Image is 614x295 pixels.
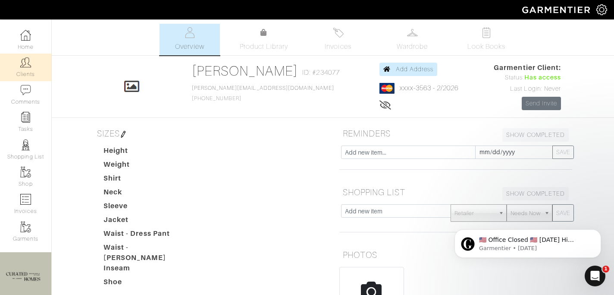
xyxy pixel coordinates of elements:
[494,73,561,82] div: Status:
[160,24,220,55] a: Overview
[518,2,596,17] img: garmentier-logo-header-white-b43fb05a5012e4ada735d5af1a66efaba907eab6374d6393d1fbf88cb4ef424d.png
[20,222,31,232] img: garments-icon-b7da505a4dc4fd61783c78ac3ca0ef83fa9d6f193b1c9dc38574b1d14d53ca28.png
[379,83,395,94] img: mastercard-2c98a0d54659f76b027c6839bea21931c3e23d06ea5b2b5660056f2e14d2f154.png
[325,41,351,52] span: Invoices
[339,125,572,142] h5: REMINDERS
[97,277,195,291] dt: Shoe
[382,24,442,55] a: Wardrobe
[120,131,127,138] img: pen-cf24a1663064a2ec1b9c1bd2387e9de7a2fa800b781884d57f21acf72779bad2.png
[308,24,368,55] a: Invoices
[502,187,569,200] a: SHOW COMPLETED
[97,215,195,228] dt: Jacket
[552,204,574,222] button: SAVE
[97,173,195,187] dt: Shirt
[339,246,572,263] h5: PHOTOS
[302,67,340,78] span: ID: #234077
[596,4,607,15] img: gear-icon-white-bd11855cb880d31180b6d7d6211b90ccbf57a29d726f0c71d8c61bd08dd39cc2.png
[333,27,344,38] img: orders-27d20c2124de7fd6de4e0e44c1d41de31381a507db9b33961299e4e07d508b8c.svg
[192,85,334,91] a: [PERSON_NAME][EMAIL_ADDRESS][DOMAIN_NAME]
[97,201,195,215] dt: Sleeve
[467,41,506,52] span: Look Books
[524,73,561,82] span: Has access
[20,85,31,95] img: comment-icon-a0a6a9ef722e966f86d9cbdc48e553b5cf19dbc54f86b18d962a5391bc8f6eb6.png
[522,97,561,110] a: Send Invite
[602,266,609,273] span: 1
[481,27,492,38] img: todo-9ac3debb85659649dc8f770b8b6100bb5dab4b48dedcbae339e5042a72dfd3cc.svg
[97,263,195,277] dt: Inseam
[454,205,495,222] span: Retailer
[185,27,195,38] img: basicinfo-40fd8af6dae0f16599ec9e87c0ef1c0a1fdea2edbe929e3d69a839185d80c458.svg
[20,194,31,205] img: orders-icon-0abe47150d42831381b5fb84f609e132dff9fe21cb692f30cb5eec754e2cba89.png
[407,27,418,38] img: wardrobe-487a4870c1b7c33e795ec22d11cfc2ed9d08956e64fb3008fe2437562e282088.svg
[511,205,541,222] span: Needs Now
[456,24,517,55] a: Look Books
[494,63,561,73] span: Garmentier Client:
[341,204,451,218] input: Add new item
[192,85,334,102] span: [PHONE_NUMBER]
[97,187,195,201] dt: Neck
[400,84,459,92] a: xxxx-3563 - 2/2026
[94,125,326,142] h5: SIZES
[379,63,438,76] a: Add Address
[20,140,31,150] img: stylists-icon-eb353228a002819b7ec25b43dbf5f0378dd9e0616d9560372ff212230b889e62.png
[494,84,561,94] div: Last Login: Never
[234,28,294,52] a: Product Library
[20,57,31,68] img: clients-icon-6bae9207a08558b7cb47a8932f037763ab4055f8c8b6bfacd5dc20c3e0201464.png
[20,167,31,178] img: garments-icon-b7da505a4dc4fd61783c78ac3ca0ef83fa9d6f193b1c9dc38574b1d14d53ca28.png
[97,159,195,173] dt: Weight
[341,146,476,159] input: Add new item...
[397,41,428,52] span: Wardrobe
[20,112,31,123] img: reminder-icon-8004d30b9f0a5d33ae49ab947aed9ed385cf756f9e5892f1edd6e32f2345188e.png
[396,66,434,73] span: Add Address
[97,242,195,263] dt: Waist - [PERSON_NAME]
[442,211,614,272] iframe: Intercom notifications message
[339,184,572,201] h5: SHOPPING LIST
[97,146,195,159] dt: Height
[97,228,195,242] dt: Waist - Dress Pant
[240,41,288,52] span: Product Library
[175,41,204,52] span: Overview
[585,266,605,286] iframe: Intercom live chat
[192,63,298,79] a: [PERSON_NAME]
[502,128,569,142] a: SHOW COMPLETED
[20,30,31,41] img: dashboard-icon-dbcd8f5a0b271acd01030246c82b418ddd0df26cd7fceb0bd07c9910d44c42f6.png
[552,146,574,159] button: SAVE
